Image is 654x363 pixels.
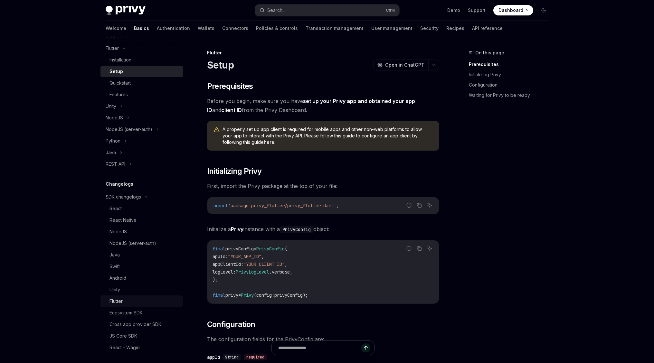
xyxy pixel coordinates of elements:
span: On this page [475,49,504,57]
button: Search...CtrlK [255,5,399,16]
div: REST API [106,160,125,168]
span: : [241,261,243,267]
button: Ask AI [425,201,434,209]
a: Quickstart [100,77,183,89]
a: Cross app provider SDK [100,319,183,330]
div: Java [106,149,116,156]
div: NodeJS (server-auth) [106,126,152,133]
div: Ecosystem SDK [109,309,143,317]
div: React - Wagmi [109,344,140,351]
a: Dashboard [493,5,533,15]
span: .verbose, [269,269,292,275]
button: Toggle dark mode [538,5,549,15]
a: Installation [100,54,183,66]
span: Prerequisites [207,81,253,91]
span: Dashboard [498,7,523,14]
div: SDK changelogs [106,193,141,201]
span: , [285,261,287,267]
span: : [225,254,228,259]
div: NodeJS [109,228,127,236]
svg: Warning [213,127,220,133]
div: Java [109,251,120,259]
span: 'package:privy_flutter/privy_flutter.dart' [228,203,336,209]
div: Android [109,274,126,282]
a: User management [371,21,412,36]
div: Python [106,137,120,145]
a: React [100,203,183,214]
div: Flutter [109,297,123,305]
span: Ctrl K [386,8,395,13]
span: Initializing Privy [207,166,262,176]
a: Support [468,7,486,14]
a: Wallets [198,21,214,36]
div: React Native [109,216,137,224]
span: A properly set up app client is required for mobile apps and other non-web platforms to allow you... [223,126,433,145]
a: Waiting for Privy to be ready [469,90,554,100]
div: Cross app provider SDK [109,321,161,328]
button: Copy the contents from the code block [415,244,423,253]
div: Unity [109,286,120,293]
span: , [261,254,264,259]
a: here [264,139,274,145]
a: Policies & controls [256,21,298,36]
img: dark logo [106,6,146,15]
a: Java [100,249,183,261]
div: Setup [109,68,123,75]
a: API reference [472,21,503,36]
span: privyConfig [225,246,254,252]
span: : [233,269,236,275]
span: PrivyConfig [256,246,285,252]
div: Quickstart [109,79,131,87]
a: client ID [221,107,242,114]
button: Open in ChatGPT [373,60,428,70]
div: Unity [106,102,116,110]
a: Welcome [106,21,126,36]
span: PrivyLogLevel [236,269,269,275]
span: logLevel [213,269,233,275]
button: Report incorrect code [405,201,413,209]
span: Before you begin, make sure you have and from the Privy Dashboard. [207,97,439,115]
a: Prerequisites [469,59,554,70]
a: Transaction management [306,21,364,36]
a: Security [420,21,439,36]
span: Privy [241,292,254,298]
div: Features [109,91,128,98]
div: Installation [109,56,131,64]
button: Send message [361,343,370,352]
a: Features [100,89,183,100]
div: Flutter [106,44,119,52]
span: Configuration [207,319,255,330]
div: Swift [109,263,120,270]
a: Initializing Privy [469,70,554,80]
a: Demo [447,7,460,14]
span: Initialize a instance with a object: [207,225,439,234]
a: Ecosystem SDK [100,307,183,319]
span: First, import the Privy package at the top of your file: [207,181,439,191]
span: Open in ChatGPT [385,62,424,68]
button: Copy the contents from the code block [415,201,423,209]
a: Connectors [222,21,248,36]
span: (config [254,292,272,298]
span: = [254,246,256,252]
a: React - Wagmi [100,342,183,353]
h5: Changelogs [106,180,133,188]
a: set up your Privy app and obtained your app ID [207,98,415,114]
span: The configuration fields for the PrivyConfig are: [207,335,439,344]
code: PrivyConfig [280,226,313,233]
a: Setup [100,66,183,77]
span: ); [213,277,218,283]
a: Android [100,272,183,284]
div: Flutter [207,50,439,56]
a: Configuration [469,80,554,90]
a: Unity [100,284,183,295]
a: Swift [100,261,183,272]
div: NodeJS (server-auth) [109,239,156,247]
span: : [272,292,274,298]
a: Flutter [100,295,183,307]
span: appId [213,254,225,259]
a: JS Core SDK [100,330,183,342]
span: ( [285,246,287,252]
span: final [213,246,225,252]
a: NodeJS (server-auth) [100,237,183,249]
span: "YOUR_CLIENT_ID" [243,261,285,267]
